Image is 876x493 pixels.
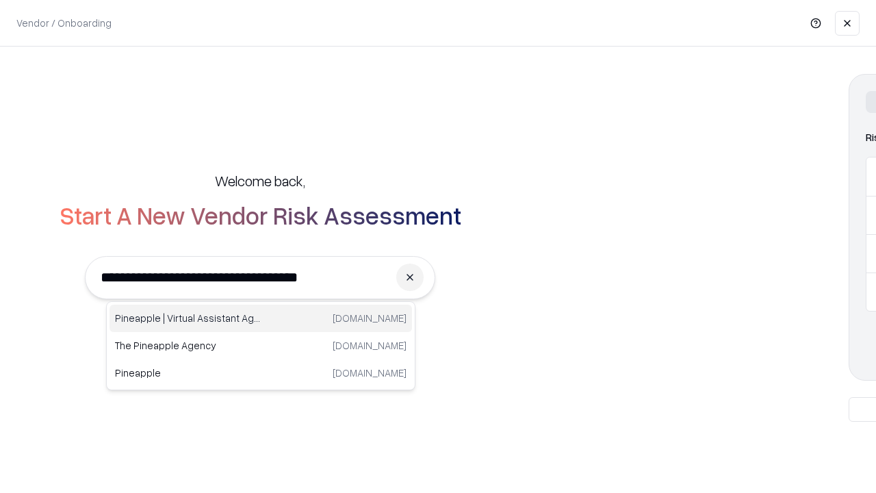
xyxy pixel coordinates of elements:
[333,366,407,380] p: [DOMAIN_NAME]
[106,301,415,390] div: Suggestions
[115,338,261,353] p: The Pineapple Agency
[333,338,407,353] p: [DOMAIN_NAME]
[115,311,261,325] p: Pineapple | Virtual Assistant Agency
[115,366,261,380] p: Pineapple
[215,171,305,190] h5: Welcome back,
[60,201,461,229] h2: Start A New Vendor Risk Assessment
[16,16,112,30] p: Vendor / Onboarding
[333,311,407,325] p: [DOMAIN_NAME]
